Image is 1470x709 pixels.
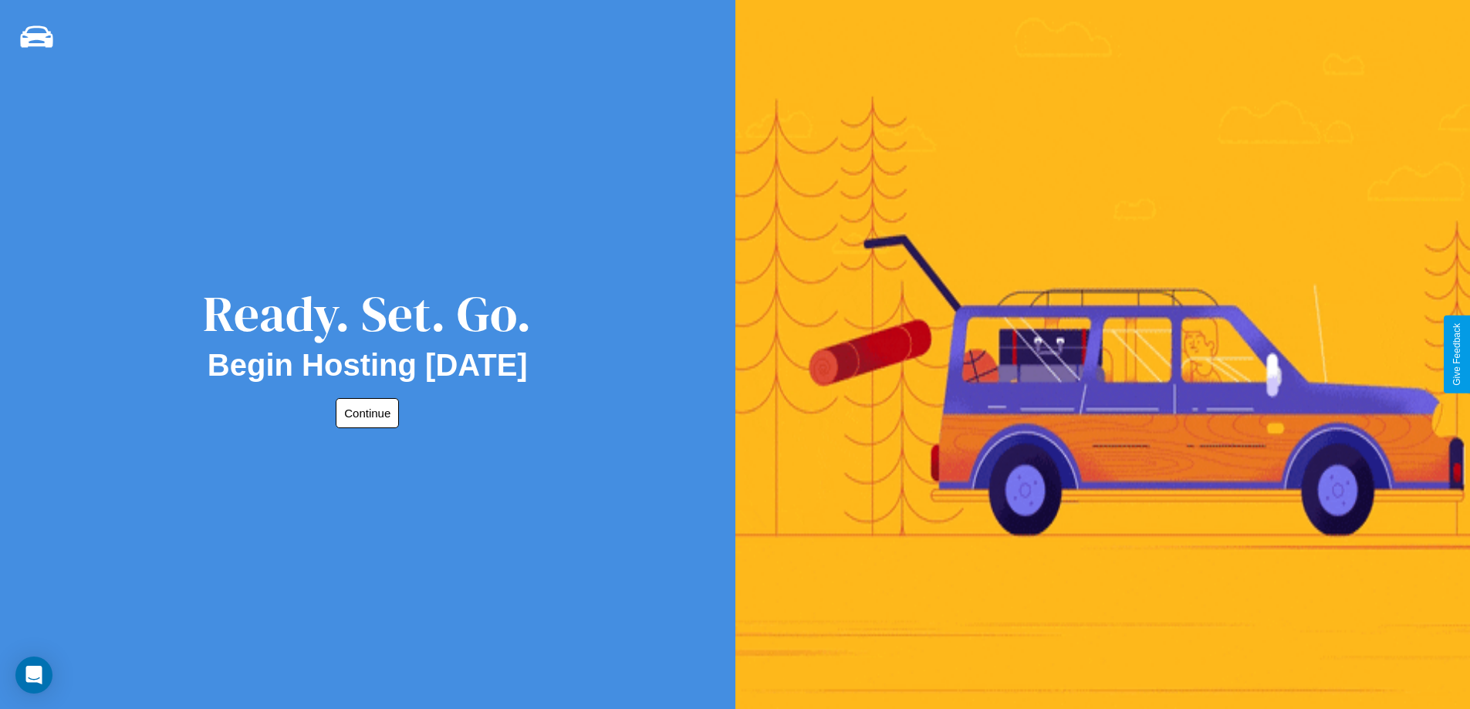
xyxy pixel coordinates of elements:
button: Continue [336,398,399,428]
div: Ready. Set. Go. [203,279,532,348]
div: Open Intercom Messenger [15,657,52,694]
h2: Begin Hosting [DATE] [208,348,528,383]
div: Give Feedback [1451,323,1462,386]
